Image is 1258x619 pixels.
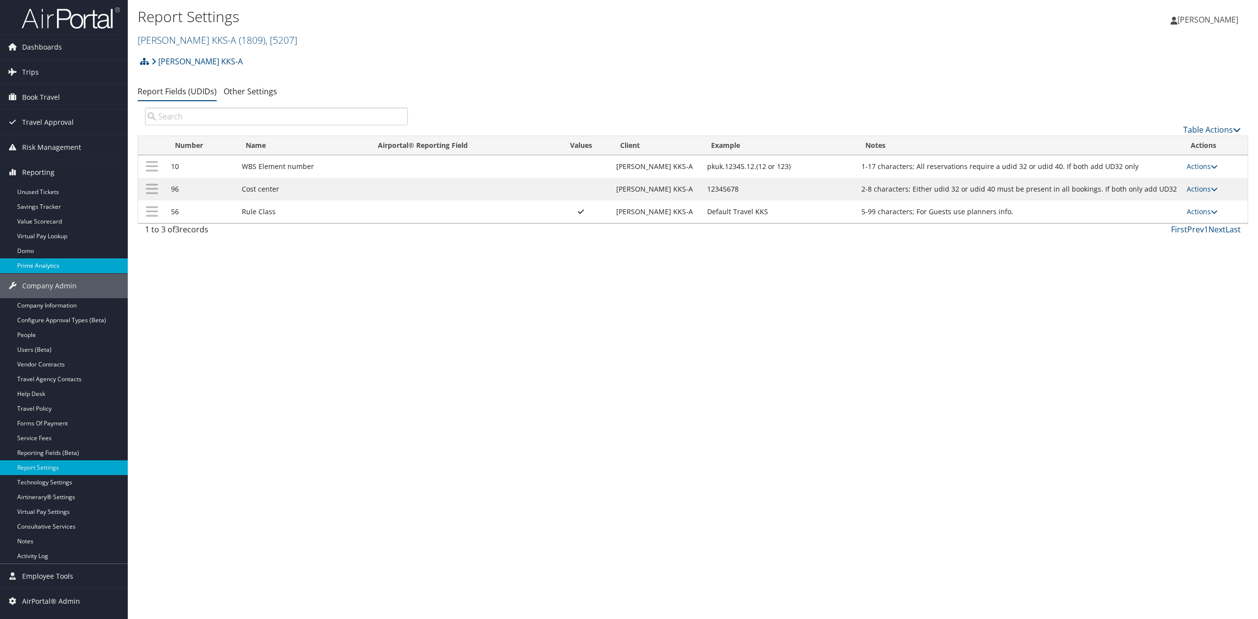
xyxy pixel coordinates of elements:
span: , [ 5207 ] [265,33,297,47]
a: Actions [1187,207,1218,216]
td: [PERSON_NAME] KKS-A [611,178,702,200]
span: 3 [175,224,179,235]
th: : activate to sort column descending [138,136,166,155]
span: Dashboards [22,35,62,59]
a: Prev [1187,224,1204,235]
span: Company Admin [22,274,77,298]
td: 10 [166,155,237,178]
a: Report Fields (UDIDs) [138,86,217,97]
span: Employee Tools [22,564,73,589]
a: Last [1226,224,1241,235]
th: Actions [1182,136,1248,155]
span: Risk Management [22,135,81,160]
a: Actions [1187,184,1218,194]
th: Notes [857,136,1182,155]
a: Actions [1187,162,1218,171]
a: 1 [1204,224,1208,235]
a: [PERSON_NAME] KKS-A [151,52,243,71]
a: First [1171,224,1187,235]
span: Reporting [22,160,55,185]
th: Number [166,136,237,155]
th: Example [702,136,857,155]
th: Name [237,136,369,155]
span: ( 1809 ) [239,33,265,47]
td: 12345678 [702,178,857,200]
th: Airportal&reg; Reporting Field [369,136,550,155]
span: [PERSON_NAME] [1177,14,1238,25]
a: [PERSON_NAME] [1171,5,1248,34]
a: Other Settings [224,86,277,97]
a: Next [1208,224,1226,235]
td: [PERSON_NAME] KKS-A [611,200,702,223]
td: Rule Class [237,200,369,223]
span: AirPortal® Admin [22,589,80,614]
span: Trips [22,60,39,84]
td: 96 [166,178,237,200]
td: 56 [166,200,237,223]
td: [PERSON_NAME] KKS-A [611,155,702,178]
td: Cost center [237,178,369,200]
img: airportal-logo.png [22,6,120,29]
td: pkuk.12345.12.(12 or 123) [702,155,857,178]
th: Values [550,136,611,155]
div: 1 to 3 of records [145,224,408,240]
td: 5-99 characters; For Guests use planners info. [857,200,1182,223]
td: 2-8 characters; Either udid 32 or udid 40 must be present in all bookings. If both only add UD32 [857,178,1182,200]
td: 1-17 characters; All reservations require a udid 32 or udid 40. If both add UD32 only [857,155,1182,178]
th: Client [611,136,702,155]
h1: Report Settings [138,6,878,27]
a: Table Actions [1183,124,1241,135]
td: WBS Element number [237,155,369,178]
input: Search [145,108,408,125]
td: Default Travel KKS [702,200,857,223]
span: Book Travel [22,85,60,110]
span: Travel Approval [22,110,74,135]
a: [PERSON_NAME] KKS-A [138,33,297,47]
